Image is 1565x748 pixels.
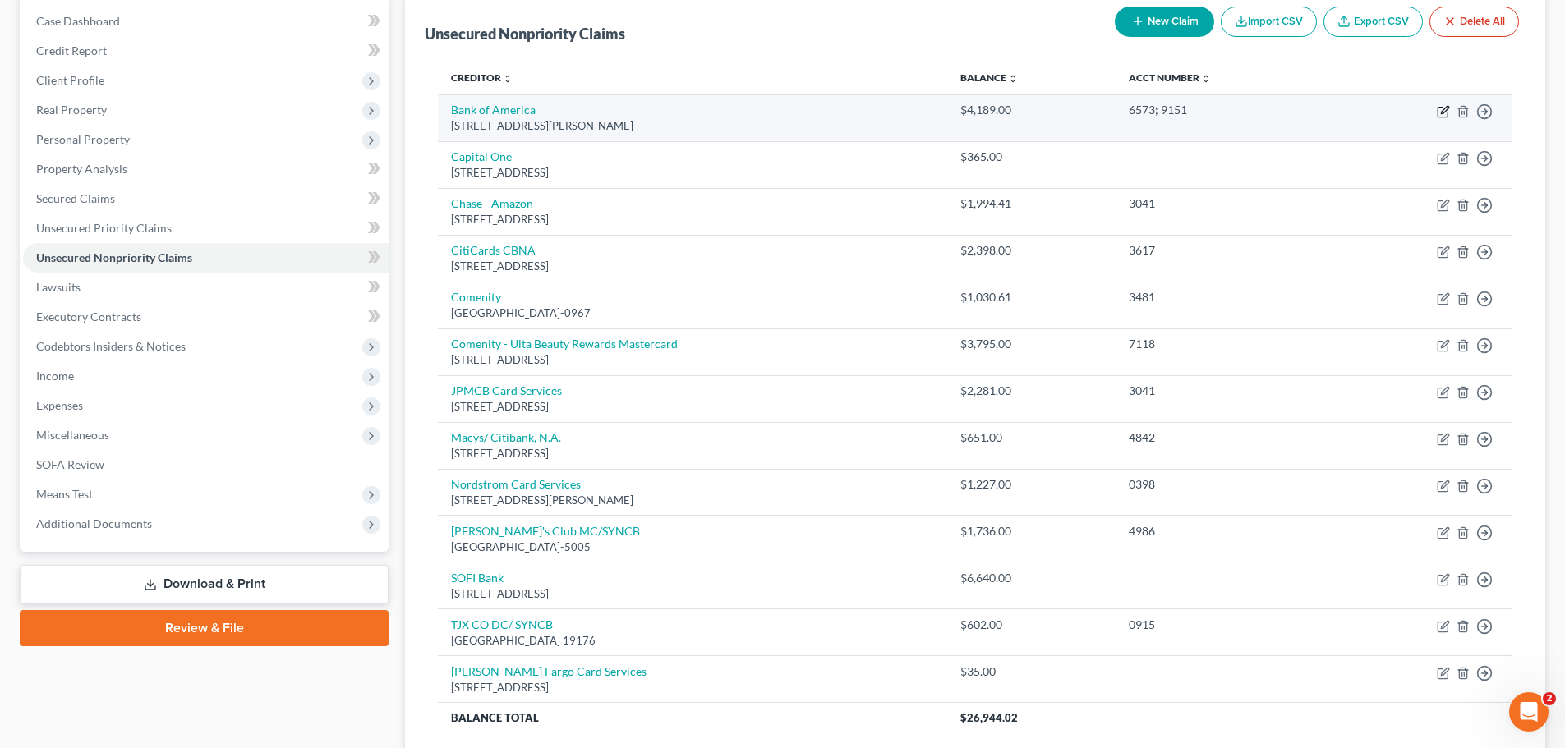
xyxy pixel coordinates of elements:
[36,221,172,235] span: Unsecured Priority Claims
[23,273,389,302] a: Lawsuits
[1129,289,1321,305] div: 3481
[451,524,640,538] a: [PERSON_NAME]'s Club MC/SYNCB
[451,196,533,210] a: Chase - Amazon
[1129,242,1321,259] div: 3617
[20,610,389,646] a: Review & File
[1129,523,1321,539] div: 4986
[451,259,934,274] div: [STREET_ADDRESS]
[451,305,934,321] div: [GEOGRAPHIC_DATA]-0967
[36,280,81,294] span: Lawsuits
[1129,195,1321,212] div: 3041
[36,428,109,442] span: Miscellaneous
[425,24,625,44] div: Unsecured Nonpriority Claims
[960,476,1102,493] div: $1,227.00
[1221,7,1317,37] button: Import CSV
[23,450,389,480] a: SOFA Review
[451,243,536,257] a: CitiCards CBNA
[451,290,501,304] a: Comenity
[960,102,1102,118] div: $4,189.00
[36,103,107,117] span: Real Property
[1201,74,1211,84] i: unfold_more
[960,336,1102,352] div: $3,795.00
[451,664,647,678] a: [PERSON_NAME] Fargo Card Services
[451,617,553,631] a: TJX CO DC/ SYNCB
[36,310,141,324] span: Executory Contracts
[960,195,1102,212] div: $1,994.41
[23,154,389,184] a: Property Analysis
[451,212,934,227] div: [STREET_ADDRESS]
[451,493,934,508] div: [STREET_ADDRESS][PERSON_NAME]
[1115,7,1214,37] button: New Claim
[1129,429,1321,446] div: 4842
[1429,7,1519,37] button: Delete All
[23,243,389,273] a: Unsecured Nonpriority Claims
[960,242,1102,259] div: $2,398.00
[1129,102,1321,118] div: 6573; 9151
[36,250,192,264] span: Unsecured Nonpriority Claims
[1323,7,1423,37] a: Export CSV
[503,74,513,84] i: unfold_more
[960,289,1102,305] div: $1,030.61
[451,149,512,163] a: Capital One
[960,383,1102,399] div: $2,281.00
[23,302,389,332] a: Executory Contracts
[20,565,389,603] a: Download & Print
[451,71,513,84] a: Creditor unfold_more
[36,162,127,176] span: Property Analysis
[1129,71,1211,84] a: Acct Number unfold_more
[36,339,186,353] span: Codebtors Insiders & Notices
[36,132,130,146] span: Personal Property
[23,36,389,66] a: Credit Report
[451,103,536,117] a: Bank of America
[36,516,152,530] span: Additional Documents
[1543,692,1556,705] span: 2
[1129,383,1321,399] div: 3041
[36,487,93,501] span: Means Test
[451,165,934,181] div: [STREET_ADDRESS]
[451,571,504,585] a: SOFI Bank
[451,680,934,695] div: [STREET_ADDRESS]
[36,457,104,471] span: SOFA Review
[960,711,1018,724] span: $26,944.02
[36,369,74,383] span: Income
[1129,617,1321,633] div: 0915
[23,184,389,213] a: Secured Claims
[1509,692,1549,732] iframe: Intercom live chat
[960,617,1102,633] div: $602.00
[36,44,107,57] span: Credit Report
[23,7,389,36] a: Case Dashboard
[960,429,1102,446] div: $651.00
[960,570,1102,586] div: $6,640.00
[451,446,934,461] div: [STREET_ADDRESS]
[36,73,104,87] span: Client Profile
[960,663,1102,680] div: $35.00
[451,399,934,415] div: [STREET_ADDRESS]
[451,383,562,397] a: JPMCB Card Services
[960,71,1018,84] a: Balance unfold_more
[1129,476,1321,493] div: 0398
[451,477,581,491] a: Nordstrom Card Services
[438,703,947,732] th: Balance Total
[36,191,115,205] span: Secured Claims
[451,586,934,602] div: [STREET_ADDRESS]
[36,14,120,28] span: Case Dashboard
[451,539,934,555] div: [GEOGRAPHIC_DATA]-5005
[451,337,678,351] a: Comenity - Ulta Beauty Rewards Mastercard
[1129,336,1321,352] div: 7118
[451,352,934,368] div: [STREET_ADDRESS]
[960,149,1102,165] div: $365.00
[451,633,934,649] div: [GEOGRAPHIC_DATA] 19176
[960,523,1102,539] div: $1,736.00
[451,118,934,134] div: [STREET_ADDRESS][PERSON_NAME]
[1008,74,1018,84] i: unfold_more
[23,213,389,243] a: Unsecured Priority Claims
[36,398,83,412] span: Expenses
[451,430,561,444] a: Macys/ Citibank, N.A.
